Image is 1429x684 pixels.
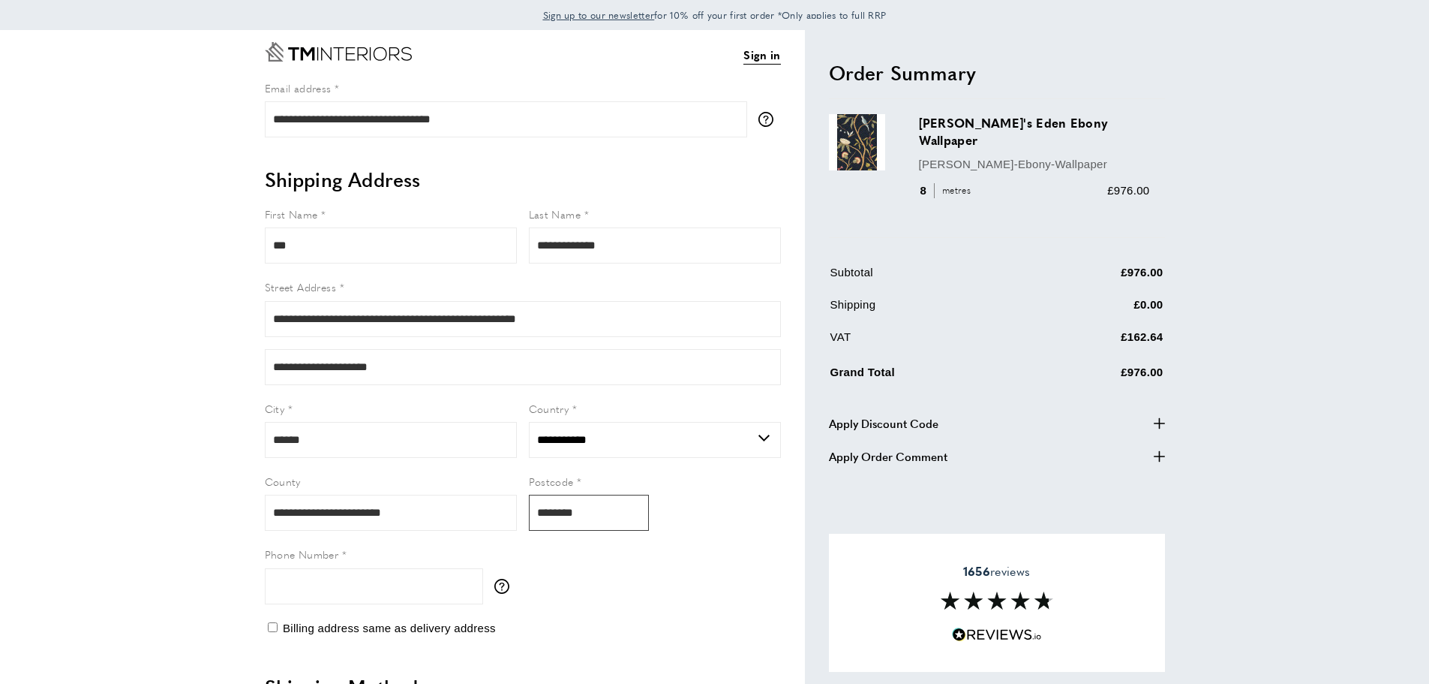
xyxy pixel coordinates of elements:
a: Sign up to our newsletter [543,8,655,23]
a: Sign in [743,46,780,65]
div: 8 [919,182,976,200]
span: £976.00 [1107,184,1149,197]
td: Subtotal [830,264,1031,293]
span: Apply Discount Code [829,414,938,432]
span: for 10% off your first order *Only applies to full RRP [543,8,887,22]
span: Apply Order Comment [829,447,947,466]
button: More information [494,579,517,594]
p: [PERSON_NAME]-Ebony-Wallpaper [919,155,1150,173]
span: Phone Number [265,547,339,562]
td: Shipping [830,296,1031,325]
td: VAT [830,328,1031,357]
button: More information [758,112,781,127]
img: Reviews section [941,592,1053,610]
span: reviews [963,564,1030,579]
span: Country [529,401,569,416]
td: £162.64 [1032,328,1163,357]
h2: Order Summary [829,59,1165,86]
a: Go to Home page [265,42,412,62]
img: Adam's Eden Ebony Wallpaper [829,114,885,170]
span: Postcode [529,474,574,489]
span: Sign up to our newsletter [543,8,655,22]
td: Grand Total [830,360,1031,393]
span: Billing address same as delivery address [283,622,496,634]
input: Billing address same as delivery address [268,622,278,632]
td: £976.00 [1032,264,1163,293]
span: Last Name [529,206,581,221]
span: Street Address [265,279,337,294]
span: metres [934,183,974,197]
span: Email address [265,80,332,95]
span: County [265,474,301,489]
h2: Shipping Address [265,166,781,193]
img: Reviews.io 5 stars [952,628,1042,642]
td: £976.00 [1032,360,1163,393]
span: City [265,401,285,416]
strong: 1656 [963,562,990,580]
span: First Name [265,206,318,221]
td: £0.00 [1032,296,1163,325]
h3: [PERSON_NAME]'s Eden Ebony Wallpaper [919,114,1150,149]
